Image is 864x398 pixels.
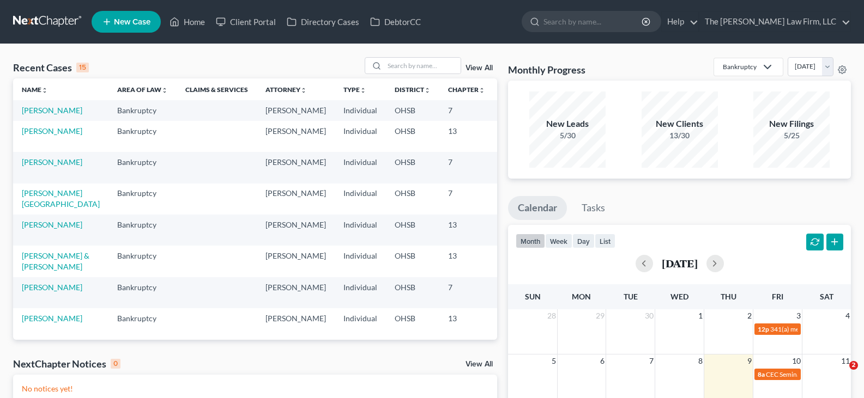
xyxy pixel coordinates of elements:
[721,292,736,301] span: Thu
[335,121,386,152] td: Individual
[525,292,541,301] span: Sun
[13,61,89,74] div: Recent Cases
[424,87,431,94] i: unfold_more
[76,63,89,72] div: 15
[257,121,335,152] td: [PERSON_NAME]
[439,152,494,183] td: 7
[508,63,585,76] h3: Monthly Progress
[439,246,494,277] td: 13
[22,126,82,136] a: [PERSON_NAME]
[827,361,853,387] iframe: Intercom live chat
[265,85,307,94] a: Attorneyunfold_more
[257,277,335,308] td: [PERSON_NAME]
[257,152,335,183] td: [PERSON_NAME]
[386,246,439,277] td: OHSB
[41,87,48,94] i: unfold_more
[22,85,48,94] a: Nameunfold_more
[335,183,386,215] td: Individual
[22,220,82,229] a: [PERSON_NAME]
[257,246,335,277] td: [PERSON_NAME]
[22,314,82,323] a: [PERSON_NAME]
[360,87,366,94] i: unfold_more
[494,183,546,215] td: 3:25-bk-30578
[108,308,177,339] td: Bankruptcy
[281,12,365,32] a: Directory Cases
[572,292,591,301] span: Mon
[439,340,494,371] td: 13
[529,130,606,141] div: 5/30
[111,359,120,369] div: 0
[844,309,851,322] span: 4
[108,100,177,120] td: Bankruptcy
[386,215,439,246] td: OHSB
[257,183,335,215] td: [PERSON_NAME]
[161,87,168,94] i: unfold_more
[529,118,606,130] div: New Leads
[746,354,753,368] span: 9
[508,196,567,220] a: Calendar
[466,360,493,368] a: View All
[494,308,546,339] td: 2:24-bk-54505
[386,100,439,120] td: OHSB
[22,106,82,115] a: [PERSON_NAME]
[108,277,177,308] td: Bankruptcy
[22,383,488,394] p: No notices yet!
[791,354,802,368] span: 10
[772,292,783,301] span: Fri
[551,354,557,368] span: 5
[439,100,494,120] td: 7
[697,354,704,368] span: 8
[642,130,718,141] div: 13/30
[543,11,643,32] input: Search by name...
[670,292,688,301] span: Wed
[108,152,177,183] td: Bankruptcy
[766,370,803,378] span: CEC Seminar
[114,18,150,26] span: New Case
[572,196,615,220] a: Tasks
[386,152,439,183] td: OHSB
[335,308,386,339] td: Individual
[384,58,461,74] input: Search by name...
[386,183,439,215] td: OHSB
[820,292,833,301] span: Sat
[257,340,335,371] td: [PERSON_NAME]
[642,118,718,130] div: New Clients
[697,309,704,322] span: 1
[723,62,757,71] div: Bankruptcy
[439,308,494,339] td: 13
[494,215,546,246] td: 1:22-bk-11918
[758,370,765,378] span: 8a
[753,130,830,141] div: 5/25
[108,340,177,371] td: Bankruptcy
[479,87,485,94] i: unfold_more
[545,234,572,248] button: week
[746,309,753,322] span: 2
[257,308,335,339] td: [PERSON_NAME]
[448,85,485,94] a: Chapterunfold_more
[644,309,655,322] span: 30
[572,234,595,248] button: day
[335,100,386,120] td: Individual
[439,183,494,215] td: 7
[753,118,830,130] div: New Filings
[108,183,177,215] td: Bankruptcy
[210,12,281,32] a: Client Portal
[335,215,386,246] td: Individual
[108,246,177,277] td: Bankruptcy
[386,121,439,152] td: OHSB
[439,277,494,308] td: 7
[257,215,335,246] td: [PERSON_NAME]
[386,340,439,371] td: OHSB
[849,361,858,370] span: 2
[546,309,557,322] span: 28
[365,12,426,32] a: DebtorCC
[494,152,546,183] td: 2:25-bk-52063
[662,12,698,32] a: Help
[335,277,386,308] td: Individual
[117,85,168,94] a: Area of Lawunfold_more
[22,157,82,167] a: [PERSON_NAME]
[177,78,257,100] th: Claims & Services
[257,100,335,120] td: [PERSON_NAME]
[494,246,546,277] td: 2:24-bk-53845
[439,121,494,152] td: 13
